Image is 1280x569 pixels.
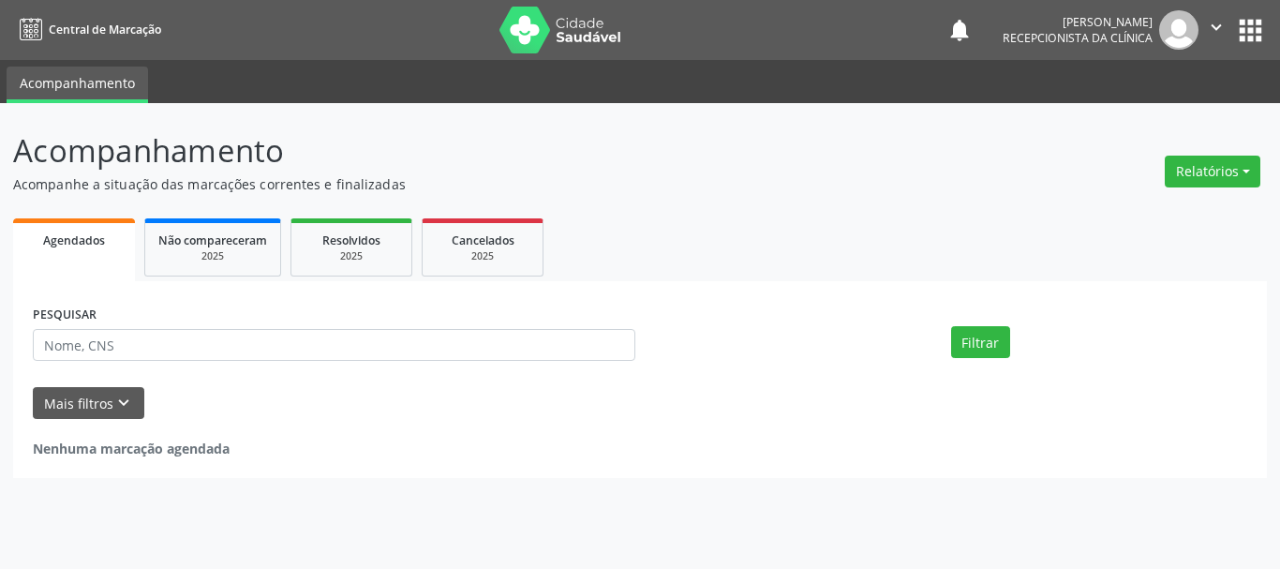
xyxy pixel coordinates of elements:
span: Central de Marcação [49,22,161,37]
span: Recepcionista da clínica [1003,30,1153,46]
span: Agendados [43,232,105,248]
div: [PERSON_NAME] [1003,14,1153,30]
img: img [1159,10,1198,50]
button: notifications [946,17,973,43]
button: apps [1234,14,1267,47]
p: Acompanhamento [13,127,891,174]
div: 2025 [305,249,398,263]
button:  [1198,10,1234,50]
span: Resolvidos [322,232,380,248]
div: 2025 [158,249,267,263]
a: Acompanhamento [7,67,148,103]
a: Central de Marcação [13,14,161,45]
i: keyboard_arrow_down [113,393,134,413]
span: Cancelados [452,232,514,248]
label: PESQUISAR [33,301,97,330]
strong: Nenhuma marcação agendada [33,440,230,457]
input: Nome, CNS [33,329,635,361]
span: Não compareceram [158,232,267,248]
div: 2025 [436,249,529,263]
p: Acompanhe a situação das marcações correntes e finalizadas [13,174,891,194]
button: Mais filtroskeyboard_arrow_down [33,387,144,420]
button: Filtrar [951,326,1010,358]
i:  [1206,17,1227,37]
button: Relatórios [1165,156,1260,187]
